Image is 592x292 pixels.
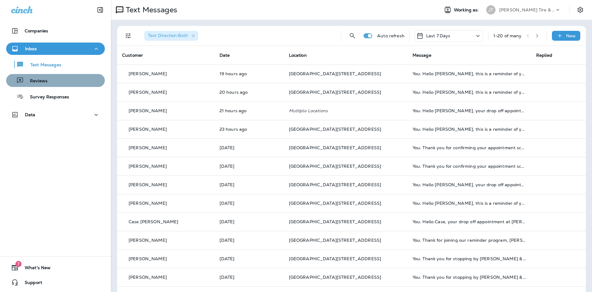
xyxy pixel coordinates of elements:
span: 7 [15,261,22,267]
span: Message [413,52,431,58]
div: You: Hello Terry, this is a reminder of your scheduled appointment set for 08/18/2025 1:00 PM at ... [413,90,526,95]
span: [GEOGRAPHIC_DATA][STREET_ADDRESS] [289,274,381,280]
span: What's New [18,265,51,273]
span: [GEOGRAPHIC_DATA][STREET_ADDRESS] [289,182,381,187]
button: Reviews [6,74,105,87]
div: You: Hello Dawn, your drop off appointment at Jensen Tire & Auto is tomorrow. Reschedule? Call +1... [413,182,526,187]
span: [GEOGRAPHIC_DATA][STREET_ADDRESS] [289,89,381,95]
button: Text Messages [6,58,105,71]
div: You: Thank you for confirming your appointment scheduled for 08/18/2025 8:30 AM with South 144th ... [413,164,526,169]
p: Reviews [24,78,47,84]
span: [GEOGRAPHIC_DATA][STREET_ADDRESS] [289,200,381,206]
span: Replied [536,52,552,58]
span: [GEOGRAPHIC_DATA][STREET_ADDRESS] [289,163,381,169]
p: [PERSON_NAME] [129,71,167,76]
span: Text Direction : Both [148,33,188,38]
span: [GEOGRAPHIC_DATA][STREET_ADDRESS] [289,256,381,261]
span: Working as: [454,7,480,13]
p: [PERSON_NAME] [129,201,167,206]
p: Last 7 Days [426,33,450,38]
div: You: Thank for joining our reminder program, Mark you'll receive reminders when your vehicle is d... [413,238,526,243]
p: [PERSON_NAME] [129,275,167,280]
p: Text Messages [24,62,61,68]
button: Data [6,109,105,121]
span: Date [220,52,230,58]
div: JT [486,5,495,14]
p: Case [PERSON_NAME] [129,219,179,224]
button: Inbox [6,43,105,55]
div: You: Thank you for confirming your appointment scheduled for 08/18/2025 8:00 AM with South 144th ... [413,145,526,150]
p: Aug 17, 2025 09:00 AM [220,219,279,224]
div: Text Direction:Both [144,31,198,41]
p: [PERSON_NAME] [129,108,167,113]
p: [PERSON_NAME] [129,164,167,169]
button: Filters [122,30,134,42]
p: Companies [25,28,48,33]
p: Aug 16, 2025 08:05 AM [220,256,279,261]
button: Companies [6,25,105,37]
span: Customer [122,52,143,58]
p: Aug 16, 2025 05:16 PM [220,238,279,243]
span: [GEOGRAPHIC_DATA][STREET_ADDRESS] [289,145,381,150]
p: [PERSON_NAME] [129,145,167,150]
p: Aug 17, 2025 12:17 PM [220,108,279,113]
p: Inbox [25,46,37,51]
div: You: Hello Joe, this is a reminder of your scheduled appointment set for 08/18/2025 7:00 AM at So... [413,201,526,206]
p: Survey Responses [24,94,69,100]
button: Settings [575,4,586,15]
p: [PERSON_NAME] Tire & Auto [499,7,555,12]
button: Survey Responses [6,90,105,103]
p: Auto refresh [377,33,405,38]
span: [GEOGRAPHIC_DATA][STREET_ADDRESS] [289,126,381,132]
p: New [566,33,576,38]
span: [GEOGRAPHIC_DATA][STREET_ADDRESS] [289,237,381,243]
div: You: Thank you for stopping by Jensen Tire & Auto - South 144th Street. Please take 30 seconds to... [413,275,526,280]
div: You: Hello Terry, this is a reminder of your scheduled appointment set for 08/18/2025 1:00 PM at ... [413,71,526,76]
p: Multiple Locations [289,108,403,113]
span: [GEOGRAPHIC_DATA][STREET_ADDRESS] [289,71,381,76]
p: Aug 16, 2025 08:05 AM [220,275,279,280]
p: [PERSON_NAME] [129,238,167,243]
div: You: Thank you for stopping by Jensen Tire & Auto - South 144th Street. Please take 30 seconds to... [413,256,526,261]
p: Aug 17, 2025 12:47 PM [220,90,279,95]
div: 1 - 20 of many [493,33,522,38]
button: Search Messages [346,30,359,42]
span: Support [18,280,42,287]
div: You: Hello Case, your drop off appointment at Jensen Tire & Auto is tomorrow. Reschedule? Call +1... [413,219,526,224]
p: Text Messages [123,5,177,14]
p: Aug 17, 2025 09:47 AM [220,127,279,132]
p: Aug 17, 2025 09:00 AM [220,201,279,206]
p: Aug 17, 2025 09:03 AM [220,164,279,169]
button: Support [6,276,105,289]
p: Aug 17, 2025 09:05 AM [220,145,279,150]
button: 7What's New [6,261,105,274]
p: [PERSON_NAME] [129,182,167,187]
span: [GEOGRAPHIC_DATA][STREET_ADDRESS] [289,219,381,224]
p: [PERSON_NAME] [129,127,167,132]
div: You: Hello Jacqueline, this is a reminder of your scheduled appointment set for 08/18/2025 10:00 ... [413,127,526,132]
p: Aug 17, 2025 09:00 AM [220,182,279,187]
p: Aug 17, 2025 01:47 PM [220,71,279,76]
p: [PERSON_NAME] [129,256,167,261]
div: You: Hello Aaron, your drop off appointment at Jensen Tire & Auto is tomorrow. Reschedule? Call +... [413,108,526,113]
span: Location [289,52,307,58]
button: Collapse Sidebar [92,4,109,16]
p: Data [25,112,35,117]
p: [PERSON_NAME] [129,90,167,95]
